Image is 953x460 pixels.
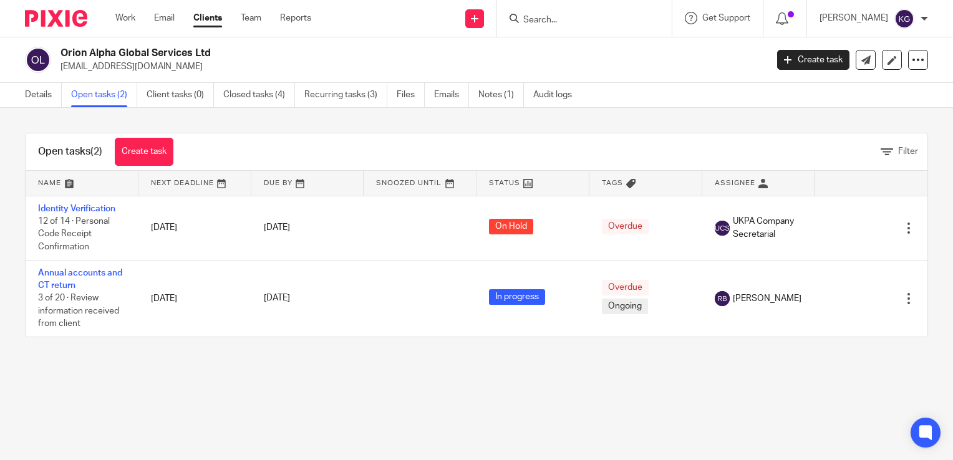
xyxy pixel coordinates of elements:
a: Annual accounts and CT return [38,269,122,290]
td: [DATE] [138,196,251,260]
span: 3 of 20 · Review information received from client [38,294,119,328]
span: Filter [898,147,918,156]
span: [DATE] [264,223,290,232]
a: Open tasks (2) [71,83,137,107]
img: svg%3E [715,291,730,306]
a: Team [241,12,261,24]
a: Identity Verification [38,204,115,213]
a: Work [115,12,135,24]
a: Clients [193,12,222,24]
span: On Hold [489,219,533,234]
a: Recurring tasks (3) [304,83,387,107]
p: [PERSON_NAME] [820,12,888,24]
a: Emails [434,83,469,107]
h2: Orion Alpha Global Services Ltd [60,47,619,60]
a: Create task [777,50,849,70]
span: Snoozed Until [376,180,442,186]
td: [DATE] [138,260,251,337]
a: Create task [115,138,173,166]
h1: Open tasks [38,145,102,158]
span: [PERSON_NAME] [733,292,801,305]
span: UKPA Company Secretarial [733,215,803,241]
span: Ongoing [602,299,648,314]
span: 12 of 14 · Personal Code Receipt Confirmation [38,217,110,251]
a: Client tasks (0) [147,83,214,107]
p: [EMAIL_ADDRESS][DOMAIN_NAME] [60,60,758,73]
span: Tags [602,180,623,186]
span: Overdue [602,280,649,295]
a: Closed tasks (4) [223,83,295,107]
input: Search [522,15,634,26]
img: Pixie [25,10,87,27]
a: Files [397,83,425,107]
a: Notes (1) [478,83,524,107]
a: Audit logs [533,83,581,107]
a: Details [25,83,62,107]
img: svg%3E [25,47,51,73]
span: Status [489,180,520,186]
span: Overdue [602,219,649,234]
a: Email [154,12,175,24]
span: Get Support [702,14,750,22]
span: (2) [90,146,102,156]
img: svg%3E [715,221,730,236]
span: In progress [489,289,545,305]
span: [DATE] [264,294,290,303]
img: svg%3E [894,9,914,29]
a: Reports [280,12,311,24]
